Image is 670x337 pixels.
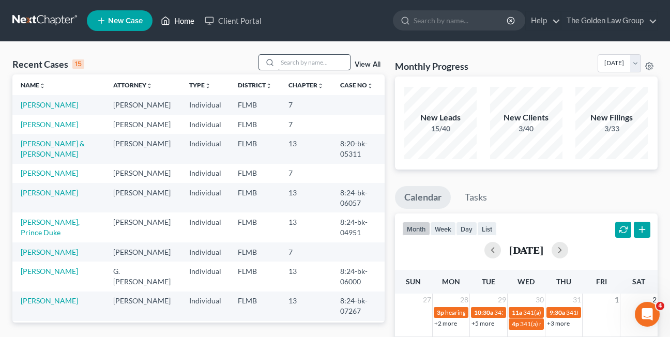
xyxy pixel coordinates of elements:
[230,115,280,134] td: FLMB
[230,262,280,291] td: FLMB
[181,212,230,242] td: Individual
[422,294,432,306] span: 27
[406,277,421,286] span: Sun
[21,100,78,109] a: [PERSON_NAME]
[317,83,324,89] i: unfold_more
[181,95,230,114] td: Individual
[402,222,430,236] button: month
[550,309,565,316] span: 9:30a
[404,124,477,134] div: 15/40
[547,319,570,327] a: +3 more
[181,262,230,291] td: Individual
[181,134,230,163] td: Individual
[497,294,507,306] span: 29
[105,115,180,134] td: [PERSON_NAME]
[238,81,272,89] a: Districtunfold_more
[280,183,332,212] td: 13
[477,222,497,236] button: list
[230,164,280,183] td: FLMB
[471,319,494,327] a: +5 more
[430,222,456,236] button: week
[288,81,324,89] a: Chapterunfold_more
[280,262,332,291] td: 13
[512,320,519,328] span: 4p
[280,115,332,134] td: 7
[200,11,267,30] a: Client Portal
[459,294,469,306] span: 28
[367,83,373,89] i: unfold_more
[105,95,180,114] td: [PERSON_NAME]
[181,242,230,262] td: Individual
[21,267,78,275] a: [PERSON_NAME]
[575,112,648,124] div: New Filings
[332,134,385,163] td: 8:20-bk-05311
[21,168,78,177] a: [PERSON_NAME]
[181,115,230,134] td: Individual
[113,81,153,89] a: Attorneyunfold_more
[456,222,477,236] button: day
[105,183,180,212] td: [PERSON_NAME]
[105,164,180,183] td: [PERSON_NAME]
[21,188,78,197] a: [PERSON_NAME]
[490,124,562,134] div: 3/40
[442,277,460,286] span: Mon
[21,248,78,256] a: [PERSON_NAME]
[556,277,571,286] span: Thu
[474,309,493,316] span: 10:30a
[280,95,332,114] td: 7
[332,292,385,321] td: 8:24-bk-07267
[395,60,468,72] h3: Monthly Progress
[21,218,80,237] a: [PERSON_NAME], Prince Duke
[526,11,560,30] a: Help
[614,294,620,306] span: 1
[561,11,657,30] a: The Golden Law Group
[414,11,508,30] input: Search by name...
[332,262,385,291] td: 8:24-bk-06000
[596,277,607,286] span: Fri
[517,277,535,286] span: Wed
[566,309,666,316] span: 341(a) meeting for [PERSON_NAME]
[575,124,648,134] div: 3/33
[39,83,45,89] i: unfold_more
[280,134,332,163] td: 13
[181,183,230,212] td: Individual
[445,309,525,316] span: hearing for [PERSON_NAME]
[105,292,180,321] td: [PERSON_NAME]
[266,83,272,89] i: unfold_more
[21,81,45,89] a: Nameunfold_more
[230,212,280,242] td: FLMB
[105,212,180,242] td: [PERSON_NAME]
[230,95,280,114] td: FLMB
[105,242,180,262] td: [PERSON_NAME]
[340,81,373,89] a: Case Nounfold_more
[635,302,660,327] iframe: Intercom live chat
[108,17,143,25] span: New Case
[404,112,477,124] div: New Leads
[509,244,543,255] h2: [DATE]
[230,292,280,321] td: FLMB
[280,292,332,321] td: 13
[490,112,562,124] div: New Clients
[189,81,211,89] a: Typeunfold_more
[355,61,380,68] a: View All
[437,309,444,316] span: 3p
[105,134,180,163] td: [PERSON_NAME]
[72,59,84,69] div: 15
[21,139,85,158] a: [PERSON_NAME] & [PERSON_NAME]
[12,58,84,70] div: Recent Cases
[494,309,594,316] span: 341(a) meeting for [PERSON_NAME]
[181,164,230,183] td: Individual
[205,83,211,89] i: unfold_more
[146,83,153,89] i: unfold_more
[230,134,280,163] td: FLMB
[395,186,451,209] a: Calendar
[632,277,645,286] span: Sat
[21,120,78,129] a: [PERSON_NAME]
[332,183,385,212] td: 8:24-bk-06057
[455,186,496,209] a: Tasks
[181,292,230,321] td: Individual
[230,242,280,262] td: FLMB
[280,242,332,262] td: 7
[230,183,280,212] td: FLMB
[651,294,658,306] span: 2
